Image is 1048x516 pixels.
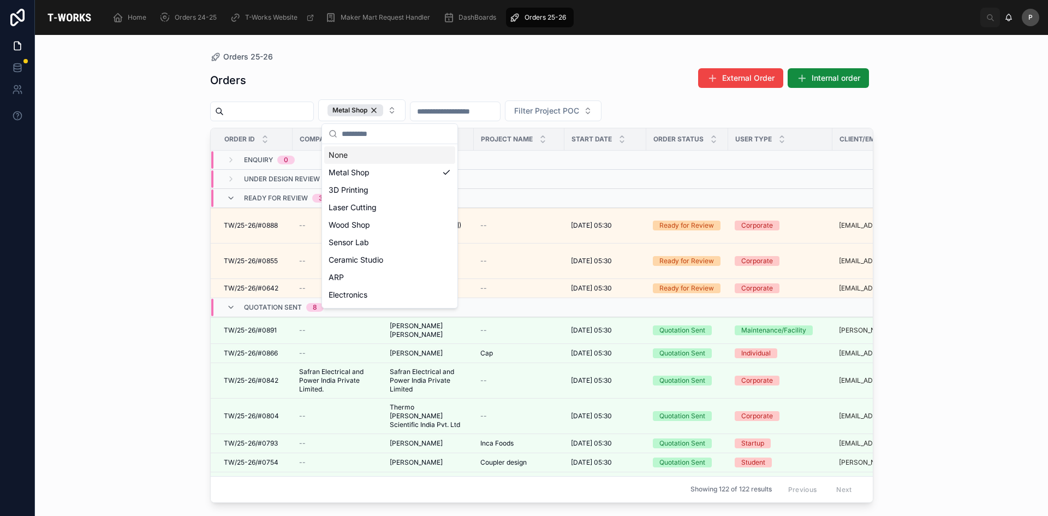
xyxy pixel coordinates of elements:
[299,257,377,265] a: --
[839,257,936,265] a: [EMAIL_ADDRESS][DOMAIN_NAME]
[390,403,467,429] a: Thermo [PERSON_NAME] Scientific India Pvt. Ltd
[698,68,783,88] button: External Order
[741,283,773,293] div: Corporate
[735,256,826,266] a: Corporate
[735,438,826,448] a: Startup
[480,376,558,385] a: --
[480,257,487,265] span: --
[480,439,514,448] span: Inca Foods
[128,13,146,22] span: Home
[210,51,273,62] a: Orders 25-26
[324,146,455,164] div: None
[299,412,377,420] a: --
[327,104,383,116] div: Metal Shop
[741,376,773,385] div: Corporate
[300,135,355,144] span: Company Name
[299,284,306,293] span: --
[571,326,640,335] a: [DATE] 05:30
[223,51,273,62] span: Orders 25-26
[324,199,455,216] div: Laser Cutting
[224,458,286,467] a: TW/25-26/#0754
[299,257,306,265] span: --
[324,269,455,286] div: ARP
[313,303,317,312] div: 8
[839,135,922,144] span: Client/Employee Email
[390,349,467,358] a: [PERSON_NAME]
[571,349,612,358] span: [DATE] 05:30
[224,221,286,230] a: TW/25-26/#0888
[224,376,286,385] a: TW/25-26/#0842
[839,439,936,448] a: [EMAIL_ADDRESS][DOMAIN_NAME]
[44,9,95,26] img: App logo
[224,284,286,293] a: TW/25-26/#0642
[741,256,773,266] div: Corporate
[299,284,377,293] a: --
[735,135,772,144] span: User Type
[741,348,771,358] div: Individual
[299,458,377,467] a: --
[224,257,286,265] a: TW/25-26/#0855
[653,325,722,335] a: Quotation Sent
[244,303,302,312] span: Quotation Sent
[839,412,936,420] a: [EMAIL_ADDRESS][DOMAIN_NAME]
[327,104,383,116] button: Unselect METAL_SHOP
[299,458,306,467] span: --
[324,164,455,181] div: Metal Shop
[299,326,306,335] span: --
[1028,13,1033,22] span: P
[659,221,714,230] div: Ready for Review
[525,13,566,22] span: Orders 25-26
[440,8,504,27] a: DashBoards
[480,284,487,293] span: --
[505,100,602,121] button: Select Button
[659,376,705,385] div: Quotation Sent
[571,349,640,358] a: [DATE] 05:30
[480,412,487,420] span: --
[458,13,496,22] span: DashBoards
[299,367,377,394] a: Safran Electrical and Power India Private Limited.
[480,439,558,448] a: Inca Foods
[299,349,377,358] a: --
[224,221,278,230] span: TW/25-26/#0888
[324,181,455,199] div: 3D Printing
[571,412,640,420] a: [DATE] 05:30
[653,458,722,467] a: Quotation Sent
[299,439,377,448] a: --
[299,326,377,335] a: --
[480,284,558,293] a: --
[741,221,773,230] div: Corporate
[390,367,467,394] span: Safran Electrical and Power India Private Limited
[571,458,612,467] span: [DATE] 05:30
[571,439,640,448] a: [DATE] 05:30
[659,325,705,335] div: Quotation Sent
[735,458,826,467] a: Student
[735,283,826,293] a: Corporate
[224,284,278,293] span: TW/25-26/#0642
[324,286,455,304] div: Electronics
[224,412,286,420] a: TW/25-26/#0804
[571,412,612,420] span: [DATE] 05:30
[571,221,640,230] a: [DATE] 05:30
[480,326,558,335] a: --
[659,438,705,448] div: Quotation Sent
[571,284,640,293] a: [DATE] 05:30
[324,304,455,321] div: Textile
[318,99,406,121] button: Select Button
[390,322,467,339] a: [PERSON_NAME] [PERSON_NAME]
[299,349,306,358] span: --
[839,221,936,230] a: [EMAIL_ADDRESS]
[175,13,217,22] span: Orders 24-25
[571,439,612,448] span: [DATE] 05:30
[244,194,308,203] span: Ready for Review
[390,439,443,448] span: [PERSON_NAME]
[299,412,306,420] span: --
[299,439,306,448] span: --
[390,439,467,448] a: [PERSON_NAME]
[653,411,722,421] a: Quotation Sent
[224,135,255,144] span: Order ID
[571,376,640,385] a: [DATE] 05:30
[735,348,826,358] a: Individual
